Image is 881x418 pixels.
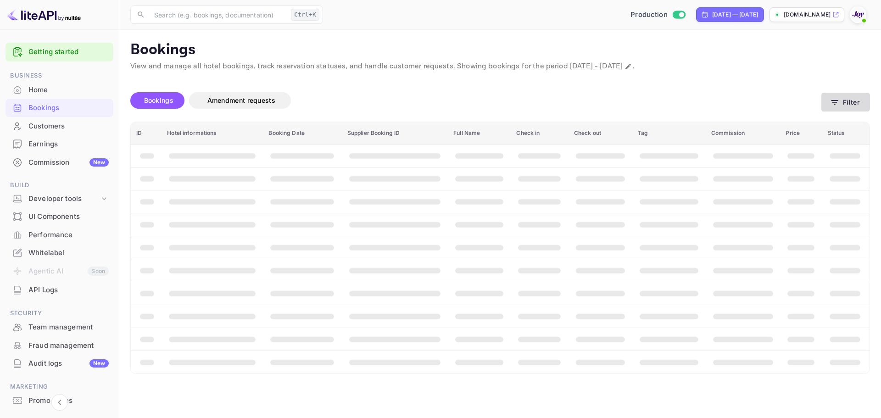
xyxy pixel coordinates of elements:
[28,194,100,204] div: Developer tools
[6,318,113,335] a: Team management
[89,158,109,167] div: New
[6,337,113,355] div: Fraud management
[130,92,821,109] div: account-settings tabs
[149,6,287,24] input: Search (e.g. bookings, documentation)
[291,9,319,21] div: Ctrl+K
[632,122,706,145] th: Tag
[511,122,568,145] th: Check in
[448,122,511,145] th: Full Name
[851,7,865,22] img: With Joy
[28,85,109,95] div: Home
[28,212,109,222] div: UI Components
[130,41,870,59] p: Bookings
[624,62,633,71] button: Change date range
[28,121,109,132] div: Customers
[28,230,109,240] div: Performance
[6,226,113,243] a: Performance
[630,10,668,20] span: Production
[6,99,113,117] div: Bookings
[28,157,109,168] div: Commission
[6,99,113,116] a: Bookings
[28,103,109,113] div: Bookings
[28,322,109,333] div: Team management
[712,11,758,19] div: [DATE] — [DATE]
[28,340,109,351] div: Fraud management
[6,244,113,261] a: Whitelabel
[6,71,113,81] span: Business
[6,382,113,392] span: Marketing
[784,11,831,19] p: [DOMAIN_NAME]
[6,392,113,409] a: Promo codes
[6,355,113,372] a: Audit logsNew
[822,122,870,145] th: Status
[130,61,870,72] p: View and manage all hotel bookings, track reservation statuses, and handle customer requests. Sho...
[6,117,113,134] a: Customers
[6,392,113,410] div: Promo codes
[28,47,109,57] a: Getting started
[6,191,113,207] div: Developer tools
[6,154,113,172] div: CommissionNew
[28,396,109,406] div: Promo codes
[131,122,162,145] th: ID
[6,308,113,318] span: Security
[207,96,275,104] span: Amendment requests
[28,248,109,258] div: Whitelabel
[6,337,113,354] a: Fraud management
[28,358,109,369] div: Audit logs
[627,10,689,20] div: Switch to Sandbox mode
[6,180,113,190] span: Build
[6,81,113,99] div: Home
[7,7,81,22] img: LiteAPI logo
[162,122,263,145] th: Hotel informations
[570,61,623,71] span: [DATE] - [DATE]
[6,43,113,61] div: Getting started
[131,122,870,373] table: booking table
[6,154,113,171] a: CommissionNew
[6,226,113,244] div: Performance
[6,281,113,298] a: API Logs
[6,281,113,299] div: API Logs
[6,135,113,152] a: Earnings
[6,135,113,153] div: Earnings
[6,355,113,373] div: Audit logsNew
[6,208,113,226] div: UI Components
[821,93,870,111] button: Filter
[51,394,68,411] button: Collapse navigation
[706,122,781,145] th: Commission
[144,96,173,104] span: Bookings
[6,81,113,98] a: Home
[28,285,109,295] div: API Logs
[6,208,113,225] a: UI Components
[569,122,632,145] th: Check out
[263,122,341,145] th: Booking Date
[89,359,109,368] div: New
[342,122,448,145] th: Supplier Booking ID
[780,122,822,145] th: Price
[6,244,113,262] div: Whitelabel
[28,139,109,150] div: Earnings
